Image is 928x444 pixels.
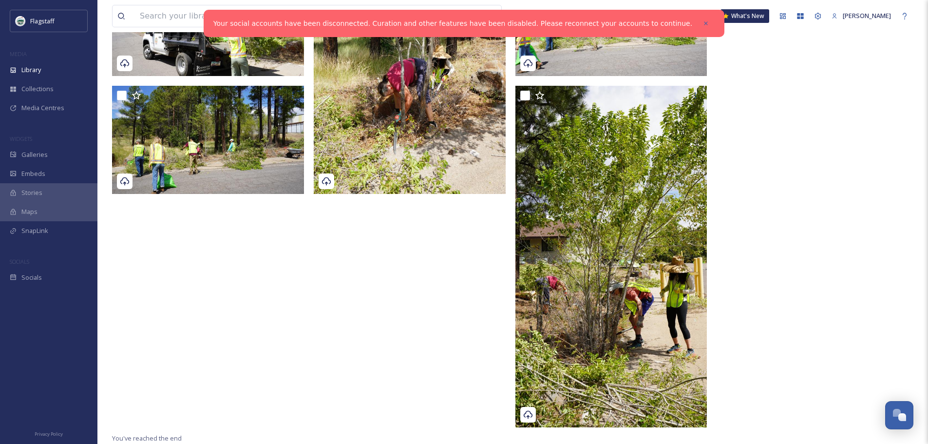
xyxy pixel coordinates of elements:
[30,17,55,25] span: Flagstaff
[21,273,42,282] span: Socials
[843,11,891,20] span: [PERSON_NAME]
[515,86,707,427] img: DSC05871.JPG
[21,188,42,197] span: Stories
[21,103,64,113] span: Media Centres
[10,50,27,58] span: MEDIA
[213,19,692,29] a: Your social accounts have been disconnected. Curation and other features have been disabled. Plea...
[21,65,41,75] span: Library
[35,427,63,439] a: Privacy Policy
[21,226,48,235] span: SnapLink
[720,9,769,23] a: What's New
[16,16,25,26] img: images%20%282%29.jpeg
[21,84,54,94] span: Collections
[21,150,48,159] span: Galleries
[885,401,913,429] button: Open Chat
[10,258,29,265] span: SOCIALS
[112,434,182,443] span: You've reached the end
[439,6,496,25] a: View all files
[827,6,896,25] a: [PERSON_NAME]
[135,5,404,27] input: Search your library
[21,169,45,178] span: Embeds
[21,207,38,216] span: Maps
[35,431,63,437] span: Privacy Policy
[10,135,32,142] span: WIDGETS
[112,86,304,194] img: DSC05876.JPG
